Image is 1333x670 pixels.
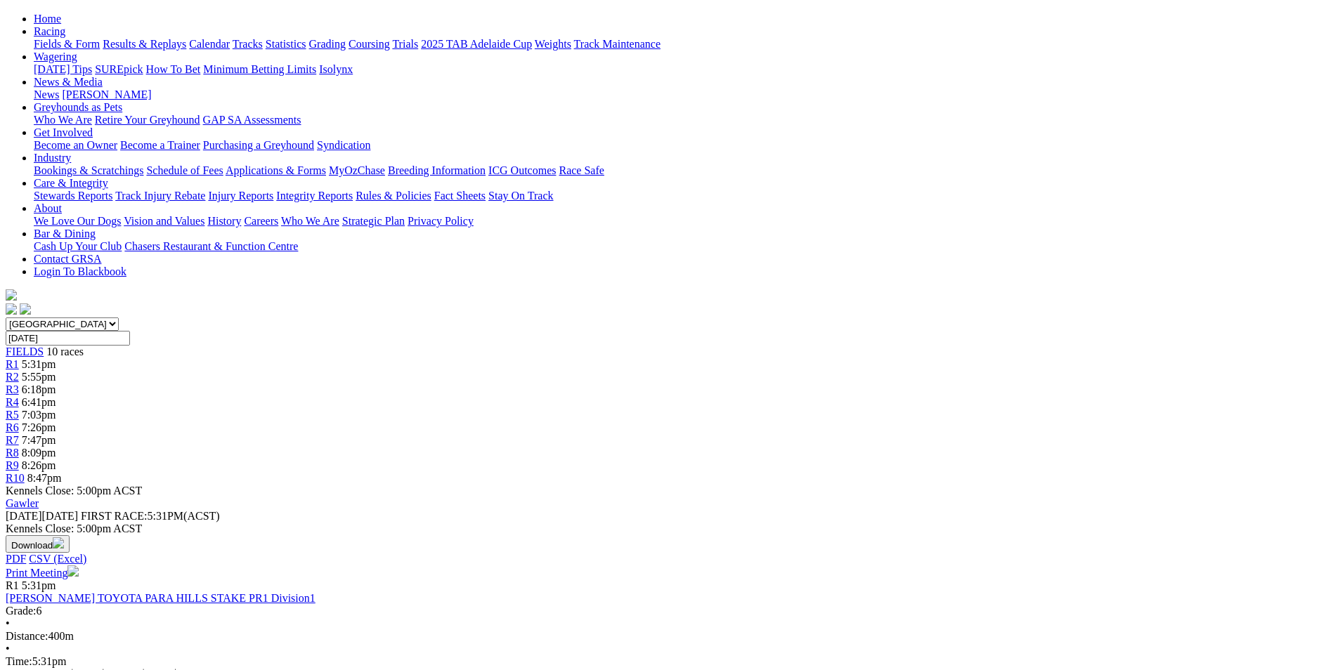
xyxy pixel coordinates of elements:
[6,358,19,370] span: R1
[46,346,84,357] span: 10 races
[574,38,661,50] a: Track Maintenance
[34,114,1327,126] div: Greyhounds as Pets
[22,358,56,370] span: 5:31pm
[203,63,316,75] a: Minimum Betting Limits
[488,190,553,202] a: Stay On Track
[6,459,19,471] span: R9
[34,63,92,75] a: [DATE] Tips
[20,303,31,315] img: twitter.svg
[22,409,56,421] span: 7:03pm
[34,190,1327,202] div: Care & Integrity
[434,190,486,202] a: Fact Sheets
[488,164,556,176] a: ICG Outcomes
[408,215,474,227] a: Privacy Policy
[6,434,19,446] a: R7
[22,447,56,459] span: 8:09pm
[34,215,121,227] a: We Love Our Dogs
[62,88,151,100] a: [PERSON_NAME]
[208,190,273,202] a: Injury Reports
[34,126,93,138] a: Get Involved
[266,38,306,50] a: Statistics
[115,190,205,202] a: Track Injury Rebate
[6,289,17,301] img: logo-grsa-white.png
[6,655,1327,668] div: 5:31pm
[6,510,42,522] span: [DATE]
[34,152,71,164] a: Industry
[6,630,48,642] span: Distance:
[421,38,532,50] a: 2025 TAB Adelaide Cup
[388,164,486,176] a: Breeding Information
[29,553,86,565] a: CSV (Excel)
[34,139,1327,152] div: Get Involved
[34,240,122,252] a: Cash Up Your Club
[34,114,92,126] a: Who We Are
[276,190,353,202] a: Integrity Reports
[22,371,56,383] span: 5:55pm
[67,565,79,577] img: printer.svg
[34,88,1327,101] div: News & Media
[6,553,1327,565] div: Download
[356,190,431,202] a: Rules & Policies
[22,434,56,446] span: 7:47pm
[34,228,96,239] a: Bar & Dining
[34,38,1327,51] div: Racing
[6,592,316,604] a: [PERSON_NAME] TOYOTA PARA HILLS STAKE PR1 Division1
[559,164,604,176] a: Race Safe
[6,497,39,509] a: Gawler
[81,510,220,522] span: 5:31PM(ACST)
[34,13,61,25] a: Home
[281,215,339,227] a: Who We Are
[6,396,19,408] a: R4
[6,383,19,395] a: R3
[6,630,1327,643] div: 400m
[34,215,1327,228] div: About
[203,139,314,151] a: Purchasing a Greyhound
[6,523,1327,535] div: Kennels Close: 5:00pm ACST
[6,303,17,315] img: facebook.svg
[124,215,204,227] a: Vision and Values
[207,215,241,227] a: History
[309,38,346,50] a: Grading
[22,383,56,395] span: 6:18pm
[6,421,19,433] a: R6
[22,579,56,591] span: 5:31pm
[392,38,418,50] a: Trials
[6,579,19,591] span: R1
[6,346,44,357] a: FIELDS
[6,409,19,421] span: R5
[81,510,147,522] span: FIRST RACE:
[6,605,1327,617] div: 6
[6,535,70,553] button: Download
[6,605,37,617] span: Grade:
[6,371,19,383] a: R2
[317,139,370,151] a: Syndication
[535,38,571,50] a: Weights
[34,139,117,151] a: Become an Owner
[27,472,62,484] span: 8:47pm
[329,164,385,176] a: MyOzChase
[34,101,122,113] a: Greyhounds as Pets
[146,164,223,176] a: Schedule of Fees
[34,164,143,176] a: Bookings & Scratchings
[34,38,100,50] a: Fields & Form
[6,472,25,484] a: R10
[6,567,79,579] a: Print Meeting
[146,63,201,75] a: How To Bet
[34,177,108,189] a: Care & Integrity
[6,617,10,629] span: •
[34,63,1327,76] div: Wagering
[34,265,126,277] a: Login To Blackbook
[124,240,298,252] a: Chasers Restaurant & Function Centre
[34,253,101,265] a: Contact GRSA
[342,215,405,227] a: Strategic Plan
[189,38,230,50] a: Calendar
[34,88,59,100] a: News
[6,447,19,459] a: R8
